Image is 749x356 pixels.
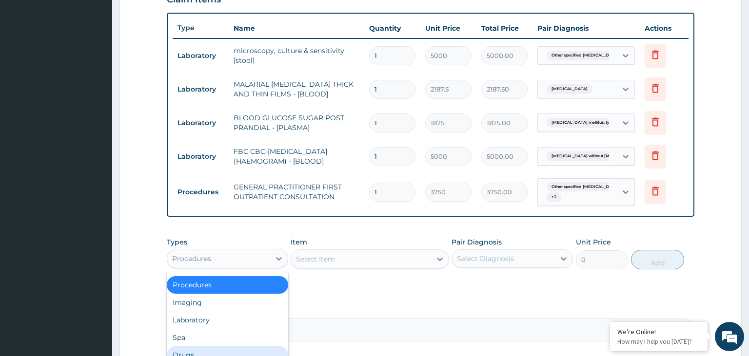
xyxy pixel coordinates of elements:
td: FBC CBC-[MEDICAL_DATA] (HAEMOGRAM) - [BLOOD] [229,142,365,171]
th: Quantity [364,19,420,38]
th: Type [173,19,229,37]
div: Select Diagnosis [457,254,514,263]
th: Unit Price [420,19,476,38]
button: Add [631,250,684,269]
div: Procedures [167,276,288,294]
div: Select Item [296,254,335,264]
div: Imaging [167,294,288,311]
label: Unit Price [576,237,611,247]
div: Procedures [172,254,211,263]
td: Procedures [173,183,229,201]
td: Laboratory [173,148,229,166]
span: + 3 [547,192,561,202]
span: Other specified [MEDICAL_DATA] [547,182,624,192]
div: Chat with us now [51,55,164,67]
span: Other specified [MEDICAL_DATA] [547,51,624,60]
td: Laboratory [173,80,229,98]
td: BLOOD GLUCOSE SUGAR POST PRANDIAL - [PLASMA] [229,108,365,137]
td: Laboratory [173,47,229,65]
div: Laboratory [167,311,288,329]
th: Actions [640,19,689,38]
div: Minimize live chat window [160,5,183,28]
div: Spa [167,329,288,346]
label: Pair Diagnosis [452,237,502,247]
td: GENERAL PRACTITIONER FIRST OUTPATIENT CONSULTATION [229,177,365,206]
img: d_794563401_company_1708531726252_794563401 [18,49,39,73]
th: Pair Diagnosis [532,19,640,38]
label: Item [291,237,307,247]
td: Laboratory [173,114,229,132]
span: We're online! [57,112,135,211]
th: Name [229,19,365,38]
label: Types [167,238,187,246]
p: How may I help you today? [617,337,700,346]
textarea: Type your message and hit 'Enter' [5,245,186,280]
div: We're Online! [617,327,700,336]
span: [MEDICAL_DATA] without [MEDICAL_DATA] [547,151,645,161]
span: [MEDICAL_DATA] [547,84,592,94]
th: Total Price [476,19,532,38]
label: Comment [167,304,695,313]
span: [MEDICAL_DATA] mellitus, type unspec... [547,118,637,128]
td: microscopy, culture & sensitivity [stool] [229,41,365,70]
td: MALARIAL [MEDICAL_DATA] THICK AND THIN FILMS - [BLOOD] [229,75,365,104]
